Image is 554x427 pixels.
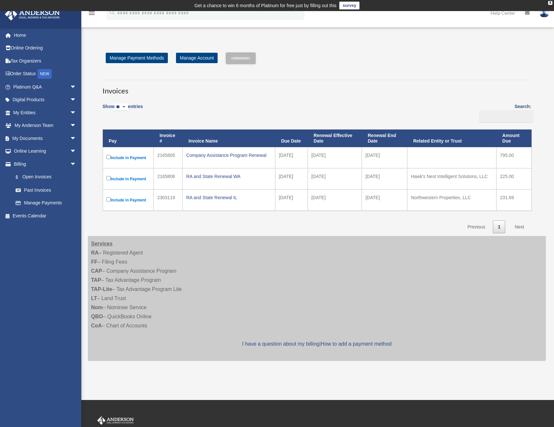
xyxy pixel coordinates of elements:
[362,189,407,211] td: [DATE]
[5,209,86,222] a: Events Calendar
[242,341,319,347] a: I have a question about my billing
[106,176,111,180] input: Include in Payment
[496,168,532,189] td: 225.00
[37,69,52,79] div: NEW
[91,286,112,292] strong: TAP-Lite
[5,54,86,67] a: Tax Organizers
[154,189,182,211] td: 2303119
[96,416,135,425] img: Anderson Advisors Platinum Portal
[9,184,83,197] a: Past Invoices
[9,197,83,210] a: Manage Payments
[70,80,83,94] span: arrow_drop_down
[176,53,218,63] a: Manage Account
[91,339,543,349] p: |
[103,130,154,147] th: Pay: activate to sort column descending
[106,154,150,162] label: Include in Payment
[493,220,505,234] a: 1
[106,155,111,159] input: Include in Payment
[5,29,86,42] a: Home
[106,197,111,201] input: Include in Payment
[5,80,86,93] a: Platinum Q&Aarrow_drop_down
[407,130,496,147] th: Related Entity or Trust: activate to sort column ascending
[154,168,182,189] td: 2165806
[186,193,272,202] div: RA and State Renewal IL
[5,132,86,145] a: My Documentsarrow_drop_down
[407,189,496,211] td: Northwestern Properties, LLC
[91,305,103,310] strong: Nom
[308,147,362,168] td: [DATE]
[5,67,86,81] a: Order StatusNEW
[510,220,529,234] a: Next
[275,147,308,168] td: [DATE]
[91,250,99,255] strong: RA
[275,189,308,211] td: [DATE]
[88,9,96,17] i: menu
[463,220,490,234] a: Previous
[275,130,308,147] th: Due Date: activate to sort column ascending
[88,11,96,17] a: menu
[115,103,128,111] select: Showentries
[186,151,272,160] div: Company Assistance Program Renewal
[362,130,407,147] th: Renewal End Date: activate to sort column ascending
[5,106,86,119] a: My Entitiesarrow_drop_down
[496,189,532,211] td: 231.69
[91,314,103,319] strong: QBO
[154,147,182,168] td: 2165805
[102,80,531,96] h3: Invoices
[5,145,86,158] a: Online Learningarrow_drop_down
[496,130,532,147] th: Amount Due: activate to sort column ascending
[186,172,272,181] div: RA and State Renewal WA
[88,236,546,361] div: – Registered Agent – Filing Fees – Company Assistance Program – Tax Advantage Program – Tax Advan...
[91,323,102,328] strong: CoA
[106,196,150,204] label: Include in Payment
[275,168,308,189] td: [DATE]
[91,296,97,301] strong: LT
[339,2,359,9] a: survey
[308,130,362,147] th: Renewal Effective Date: activate to sort column ascending
[19,173,22,181] span: $
[5,119,86,132] a: My Anderson Teamarrow_drop_down
[102,103,143,117] label: Show entries
[182,130,275,147] th: Invoice Name: activate to sort column ascending
[5,93,86,106] a: Digital Productsarrow_drop_down
[479,110,534,123] input: Search:
[477,103,531,123] label: Search:
[3,8,62,21] img: Anderson Advisors Platinum Portal
[407,168,496,189] td: Hawk's Nest Intelligent Solutions, LLC
[91,259,98,265] strong: FF
[70,119,83,132] span: arrow_drop_down
[106,175,150,183] label: Include in Payment
[109,9,116,16] i: search
[195,2,337,9] div: Get a chance to win 6 months of Platinum for free just by filling out this
[70,158,83,171] span: arrow_drop_down
[5,158,83,171] a: Billingarrow_drop_down
[362,147,407,168] td: [DATE]
[496,147,532,168] td: 795.00
[539,8,549,18] img: User Pic
[308,189,362,211] td: [DATE]
[70,93,83,107] span: arrow_drop_down
[5,42,86,55] a: Online Ordering
[91,277,101,283] strong: TAP
[308,168,362,189] td: [DATE]
[106,53,168,63] a: Manage Payment Methods
[154,130,182,147] th: Invoice #: activate to sort column ascending
[91,241,113,246] strong: Services
[548,1,552,5] div: close
[70,132,83,145] span: arrow_drop_down
[70,106,83,119] span: arrow_drop_down
[91,268,102,274] strong: CAP
[9,171,80,184] a: $Open Invoices
[362,168,407,189] td: [DATE]
[70,145,83,158] span: arrow_drop_down
[321,341,392,347] a: How to add a payment method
